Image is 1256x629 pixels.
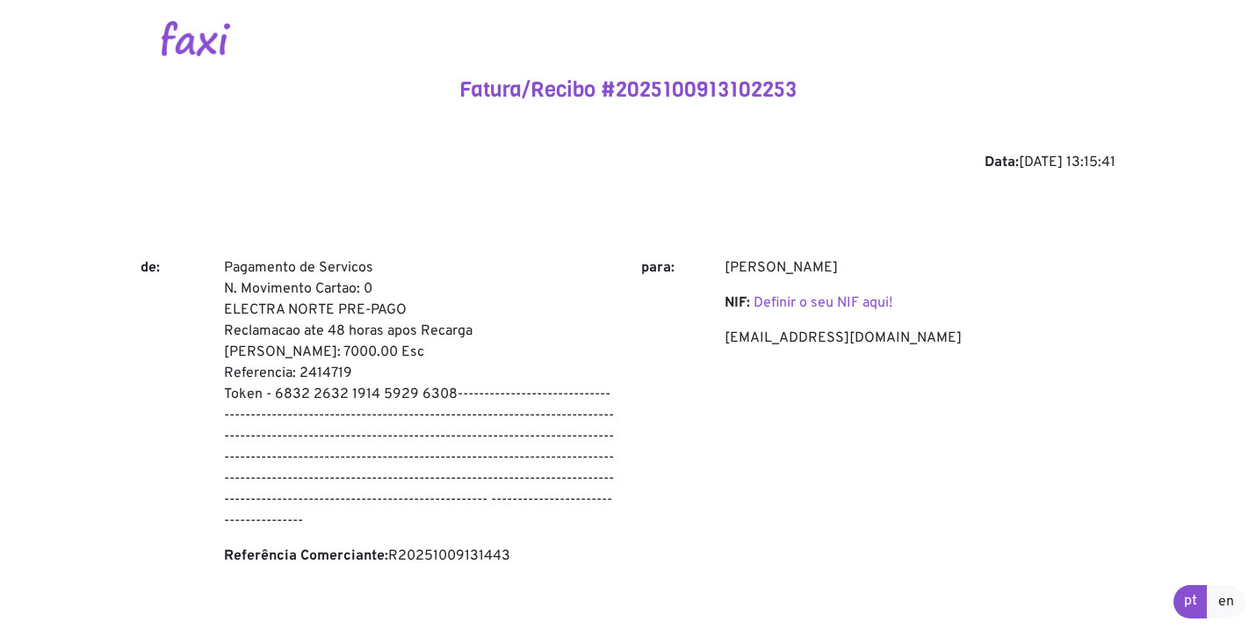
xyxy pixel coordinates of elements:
[1207,585,1245,618] a: en
[754,294,892,312] a: Definir o seu NIF aqui!
[1173,585,1208,618] a: pt
[725,328,1115,349] p: [EMAIL_ADDRESS][DOMAIN_NAME]
[141,259,160,277] b: de:
[224,547,388,565] b: Referência Comerciante:
[141,152,1115,173] div: [DATE] 13:15:41
[224,257,615,531] p: Pagamento de Servicos N. Movimento Cartao: 0 ELECTRA NORTE PRE-PAGO Reclamacao ate 48 horas apos ...
[141,77,1115,103] h4: Fatura/Recibo #2025100913102253
[224,546,615,567] p: R20251009131443
[641,259,675,277] b: para:
[985,154,1019,171] b: Data:
[725,294,750,312] b: NIF:
[725,257,1115,278] p: [PERSON_NAME]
